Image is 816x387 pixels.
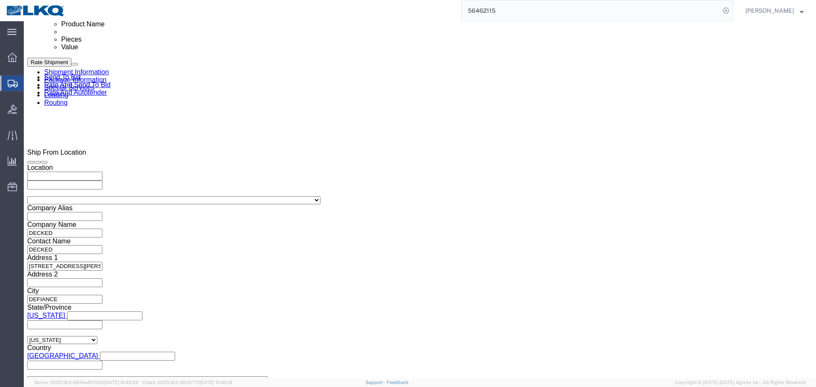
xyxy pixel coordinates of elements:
span: [DATE] 10:40:19 [199,380,232,385]
a: Support [365,380,387,385]
span: Server: 2025.16.0-9544af67660 [34,380,139,385]
input: Search for shipment number, reference number [462,0,720,21]
iframe: FS Legacy Container [24,21,816,378]
button: [PERSON_NAME] [745,6,804,16]
a: Feedback [387,380,408,385]
img: logo [6,4,65,17]
span: Copyright © [DATE]-[DATE] Agistix Inc., All Rights Reserved [675,379,806,386]
span: [DATE] 10:42:29 [104,380,139,385]
span: Rajasheker Reddy [745,6,794,15]
span: Client: 2025.16.0-8fc0770 [142,380,232,385]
